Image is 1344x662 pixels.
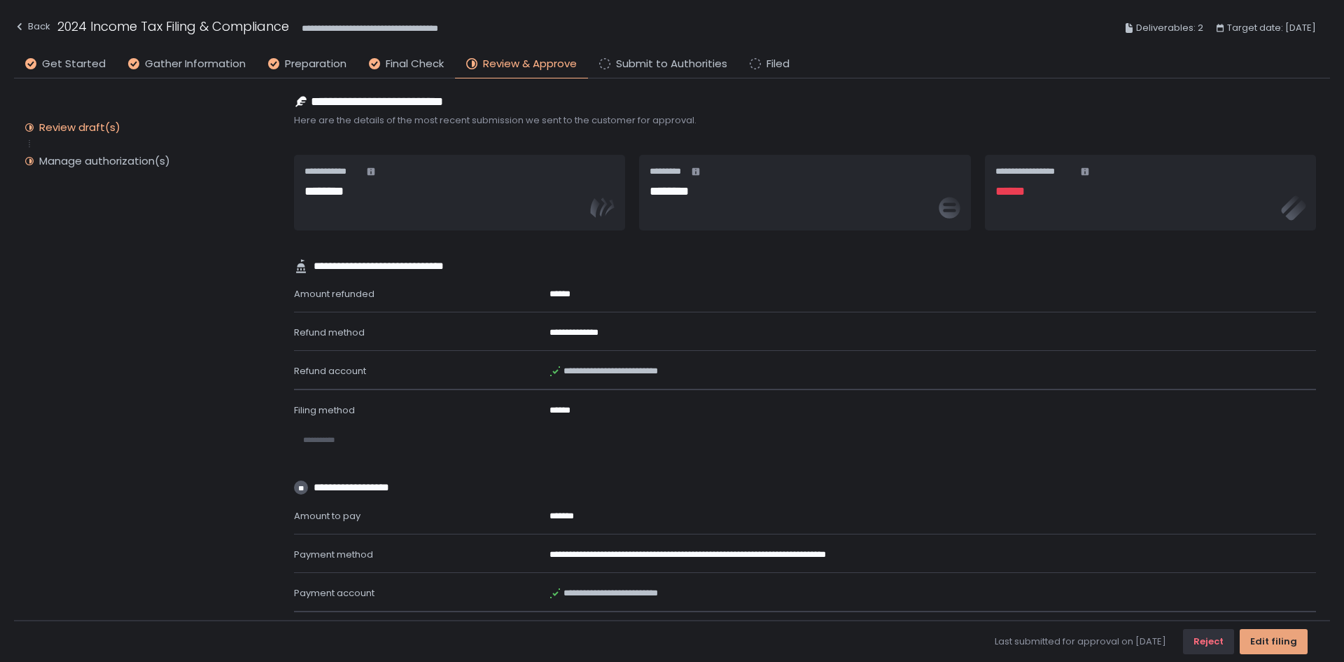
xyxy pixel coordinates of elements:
span: Payment method [294,548,373,561]
span: Get Started [42,56,106,72]
span: Last submitted for approval on [DATE] [995,635,1166,648]
span: Refund account [294,364,366,378]
span: Submit to Authorities [616,56,727,72]
div: Back [14,18,50,35]
button: Edit filing [1240,629,1308,654]
span: Deliverables: 2 [1136,20,1203,36]
div: Reject [1193,635,1224,648]
span: Filed [766,56,790,72]
span: Here are the details of the most recent submission we sent to the customer for approval. [294,114,1316,127]
span: Gather Information [145,56,246,72]
span: Filing method [294,404,355,417]
span: Target date: [DATE] [1227,20,1316,36]
span: Payment account [294,586,374,600]
button: Back [14,17,50,40]
span: Final Check [386,56,444,72]
span: Amount refunded [294,287,374,301]
button: Reject [1183,629,1234,654]
h1: 2024 Income Tax Filing & Compliance [57,17,289,36]
div: Manage authorization(s) [39,154,170,168]
span: Preparation [285,56,346,72]
span: Refund method [294,326,365,339]
div: Edit filing [1250,635,1297,648]
span: Review & Approve [483,56,577,72]
div: Review draft(s) [39,120,120,135]
span: Amount to pay [294,509,360,523]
